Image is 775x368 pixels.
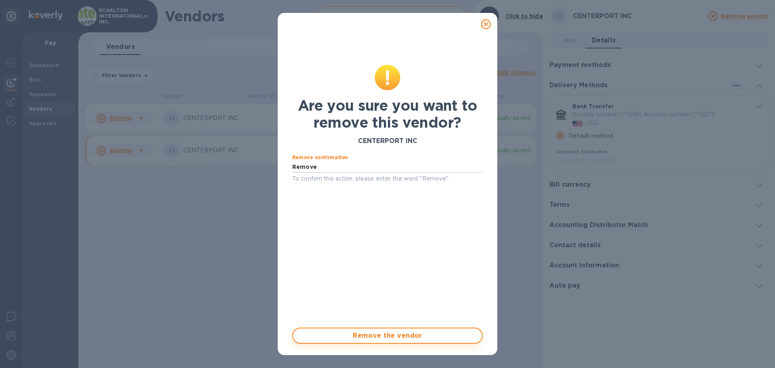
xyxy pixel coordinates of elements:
input: Enter confirmation [292,161,483,173]
button: Remove the vendor [292,328,483,344]
span: Remove the vendor [300,331,475,341]
h3: CENTERPORT INC [292,137,483,145]
h1: Are you sure you want to remove this vendor? [292,97,483,131]
label: Remove confirmation [292,155,348,160]
p: To confirm this action, please enter the word "Remove" [292,174,483,183]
